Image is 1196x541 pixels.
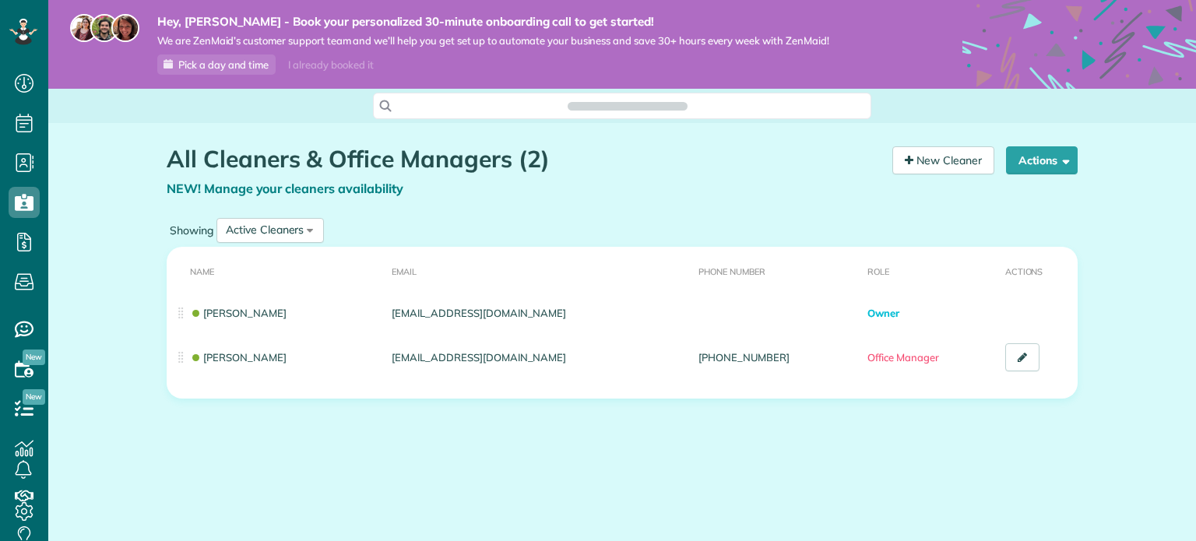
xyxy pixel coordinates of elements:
[892,146,994,174] a: New Cleaner
[698,351,789,364] a: [PHONE_NUMBER]
[167,181,403,196] a: NEW! Manage your cleaners availability
[167,146,881,172] h1: All Cleaners & Office Managers (2)
[157,54,276,75] a: Pick a day and time
[583,98,671,114] span: Search ZenMaid…
[999,247,1078,294] th: Actions
[861,247,998,294] th: Role
[385,247,692,294] th: Email
[70,14,98,42] img: maria-72a9807cf96188c08ef61303f053569d2e2a8a1cde33d635c8a3ac13582a053d.jpg
[867,307,899,319] span: Owner
[385,294,692,332] td: [EMAIL_ADDRESS][DOMAIN_NAME]
[190,351,287,364] a: [PERSON_NAME]
[111,14,139,42] img: michelle-19f622bdf1676172e81f8f8fba1fb50e276960ebfe0243fe18214015130c80e4.jpg
[23,350,45,365] span: New
[1006,146,1078,174] button: Actions
[90,14,118,42] img: jorge-587dff0eeaa6aab1f244e6dc62b8924c3b6ad411094392a53c71c6c4a576187d.jpg
[867,351,938,364] span: Office Manager
[692,247,861,294] th: Phone number
[190,307,287,319] a: [PERSON_NAME]
[167,223,216,238] label: Showing
[157,14,829,30] strong: Hey, [PERSON_NAME] - Book your personalized 30-minute onboarding call to get started!
[23,389,45,405] span: New
[178,58,269,71] span: Pick a day and time
[157,34,829,47] span: We are ZenMaid’s customer support team and we’ll help you get set up to automate your business an...
[385,332,692,383] td: [EMAIL_ADDRESS][DOMAIN_NAME]
[167,247,385,294] th: Name
[226,222,304,238] div: Active Cleaners
[279,55,382,75] div: I already booked it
